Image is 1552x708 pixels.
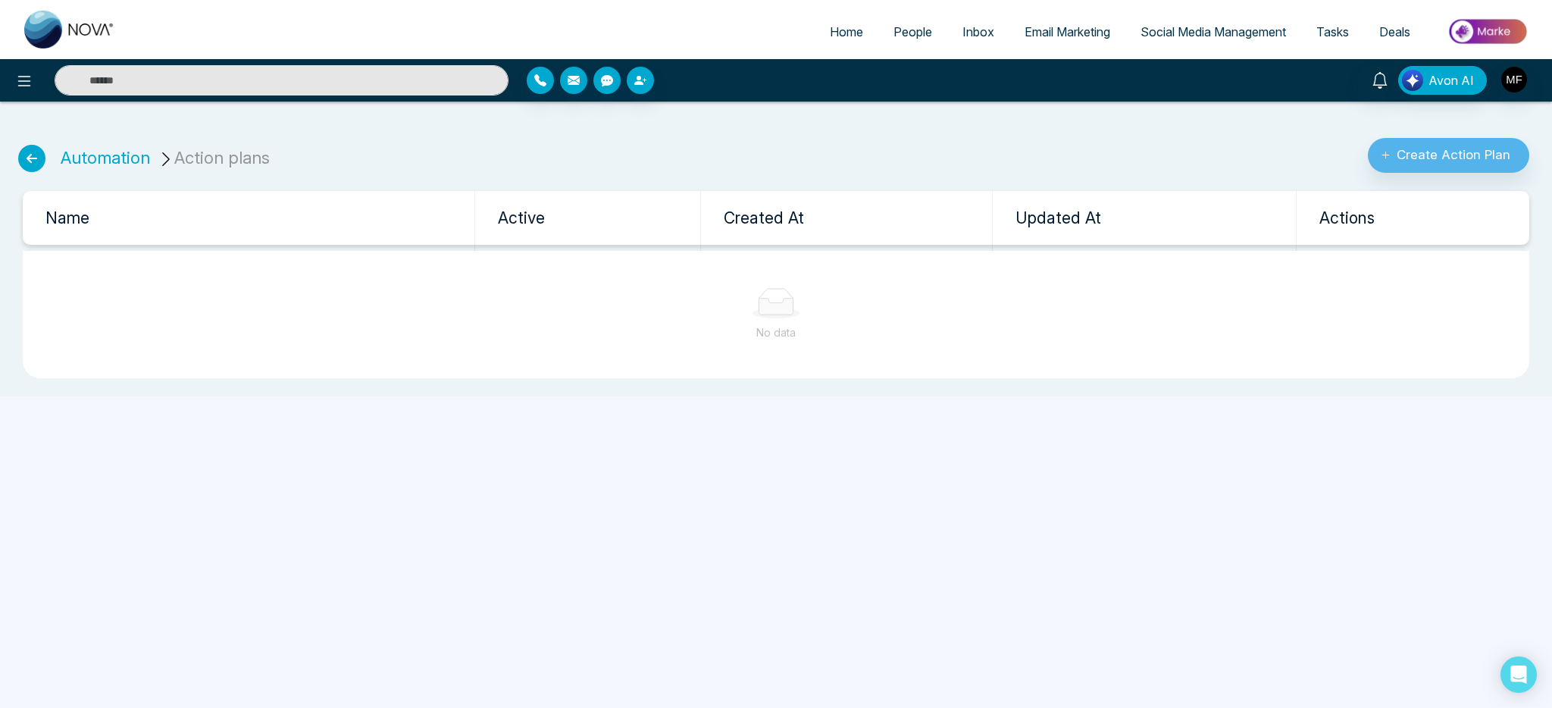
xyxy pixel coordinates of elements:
a: Home [815,17,878,46]
img: Nova CRM Logo [24,11,115,49]
span: Inbox [962,24,994,39]
img: User Avatar [1501,67,1527,92]
a: Create Action Plan [1356,126,1543,173]
a: Automation [61,148,150,168]
span: Avon AI [1428,71,1474,89]
span: People [893,24,932,39]
a: Tasks [1301,17,1364,46]
span: Social Media Management [1141,24,1286,39]
span: Home [830,24,863,39]
div: Open Intercom Messenger [1500,656,1537,693]
span: Deals [1379,24,1410,39]
button: Create Action Plan [1368,138,1529,173]
a: Email Marketing [1009,17,1125,46]
li: Action plans [158,146,275,171]
th: Created At [701,191,993,246]
a: Social Media Management [1125,17,1301,46]
th: Actions [1296,191,1529,246]
div: No data [45,324,1507,341]
a: Deals [1364,17,1425,46]
img: Market-place.gif [1433,14,1543,49]
a: People [878,17,947,46]
th: Updated At [992,191,1296,246]
button: Avon AI [1398,66,1487,95]
th: Active [474,191,700,246]
span: Email Marketing [1025,24,1110,39]
img: Lead Flow [1402,70,1423,91]
th: Name [23,191,474,246]
span: Tasks [1316,24,1349,39]
a: Inbox [947,17,1009,46]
